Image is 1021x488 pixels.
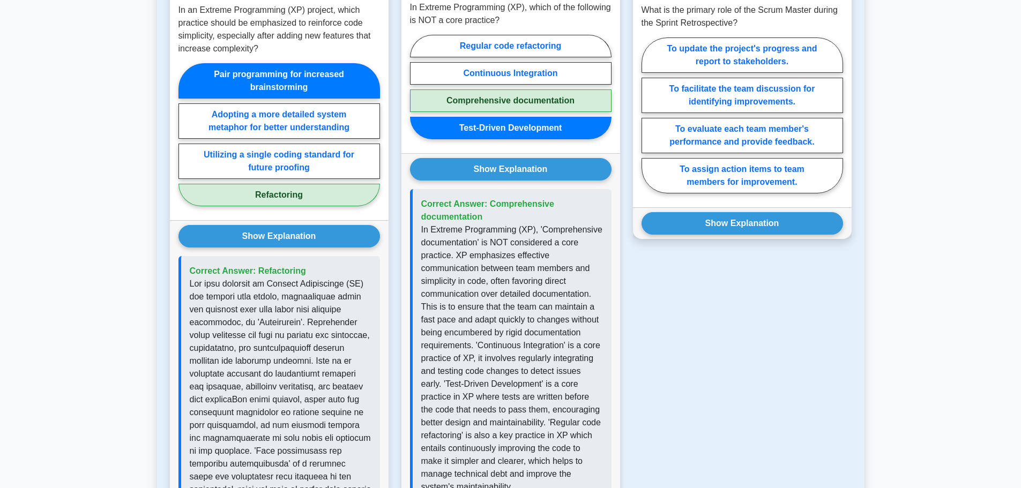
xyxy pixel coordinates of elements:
[178,144,380,179] label: Utilizing a single coding standard for future proofing
[642,118,843,153] label: To evaluate each team member's performance and provide feedback.
[410,117,612,139] label: Test-Driven Development
[410,158,612,181] button: Show Explanation
[410,35,612,57] label: Regular code refactoring
[178,103,380,139] label: Adopting a more detailed system metaphor for better understanding
[410,1,612,27] p: In Extreme Programming (XP), which of the following is NOT a core practice?
[178,225,380,247] button: Show Explanation
[642,158,843,193] label: To assign action items to team members for improvement.
[642,212,843,235] button: Show Explanation
[642,37,843,73] label: To update the project's progress and report to stakeholders.
[178,63,380,99] label: Pair programming for increased brainstorming
[410,62,612,85] label: Continuous Integration
[178,4,380,55] p: In an Extreme Programming (XP) project, which practice should be emphasized to reinforce code sim...
[190,266,306,275] span: Correct Answer: Refactoring
[178,184,380,206] label: Refactoring
[642,4,843,29] p: What is the primary role of the Scrum Master during the Sprint Retrospective?
[410,89,612,112] label: Comprehensive documentation
[421,199,554,221] span: Correct Answer: Comprehensive documentation
[642,78,843,113] label: To facilitate the team discussion for identifying improvements.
